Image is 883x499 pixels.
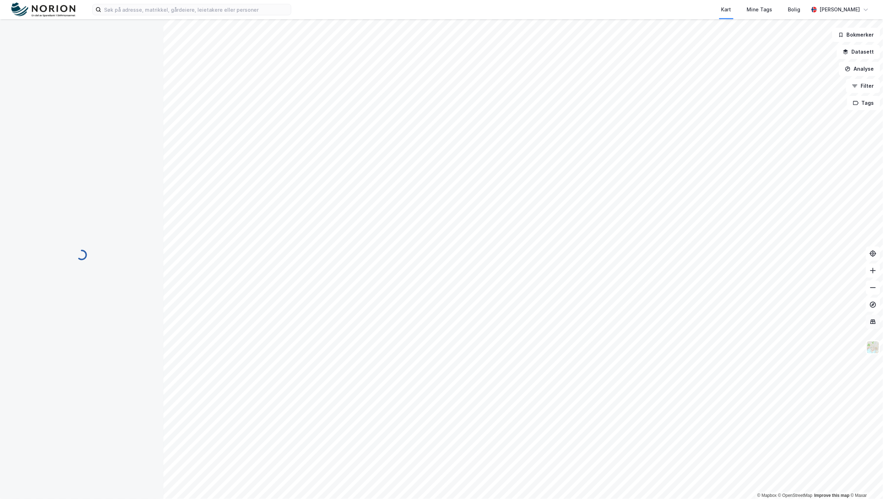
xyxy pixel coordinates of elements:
[721,5,731,14] div: Kart
[839,62,880,76] button: Analyse
[832,28,880,42] button: Bokmerker
[847,465,883,499] div: Kontrollprogram for chat
[757,493,777,498] a: Mapbox
[747,5,773,14] div: Mine Tags
[847,96,880,110] button: Tags
[11,2,75,17] img: norion-logo.80e7a08dc31c2e691866.png
[847,465,883,499] iframe: Chat Widget
[837,45,880,59] button: Datasett
[778,493,813,498] a: OpenStreetMap
[101,4,291,15] input: Søk på adresse, matrikkel, gårdeiere, leietakere eller personer
[76,249,87,261] img: spinner.a6d8c91a73a9ac5275cf975e30b51cfb.svg
[866,341,880,354] img: Z
[846,79,880,93] button: Filter
[788,5,801,14] div: Bolig
[814,493,850,498] a: Improve this map
[820,5,860,14] div: [PERSON_NAME]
